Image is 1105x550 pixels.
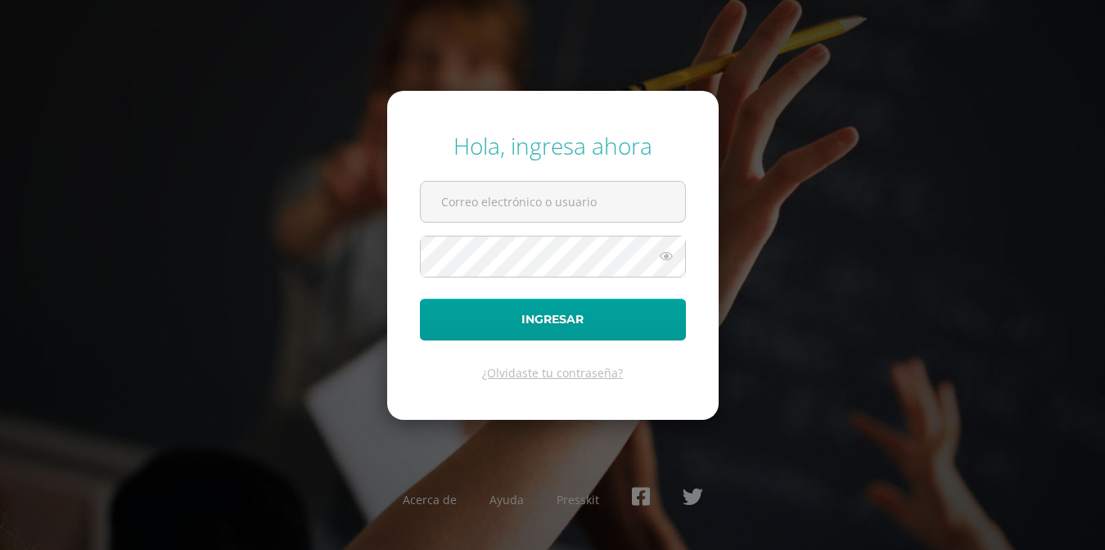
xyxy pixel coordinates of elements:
[420,130,686,161] div: Hola, ingresa ahora
[489,492,524,507] a: Ayuda
[421,182,685,222] input: Correo electrónico o usuario
[403,492,457,507] a: Acerca de
[482,365,623,381] a: ¿Olvidaste tu contraseña?
[557,492,599,507] a: Presskit
[420,299,686,340] button: Ingresar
